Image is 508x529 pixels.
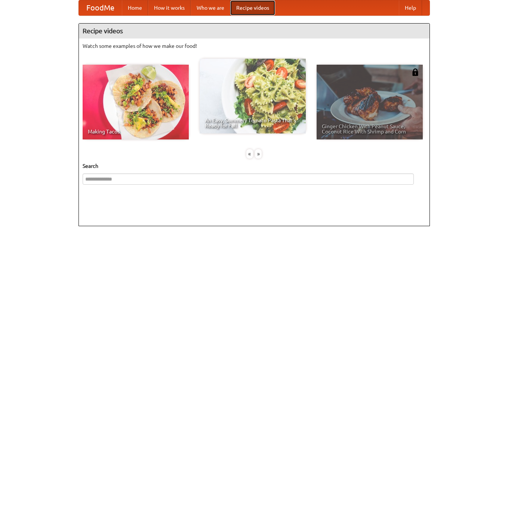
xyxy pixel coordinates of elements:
p: Watch some examples of how we make our food! [83,42,426,50]
h5: Search [83,162,426,170]
div: » [255,149,262,159]
a: Home [122,0,148,15]
a: Recipe videos [230,0,275,15]
a: FoodMe [79,0,122,15]
span: Making Tacos [88,129,184,134]
a: How it works [148,0,191,15]
a: Help [399,0,422,15]
a: An Easy, Summery Tomato Pasta That's Ready for Fall [200,59,306,133]
span: An Easy, Summery Tomato Pasta That's Ready for Fall [205,118,301,128]
a: Who we are [191,0,230,15]
img: 483408.png [412,68,419,76]
h4: Recipe videos [79,24,430,39]
div: « [246,149,253,159]
a: Making Tacos [83,65,189,139]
